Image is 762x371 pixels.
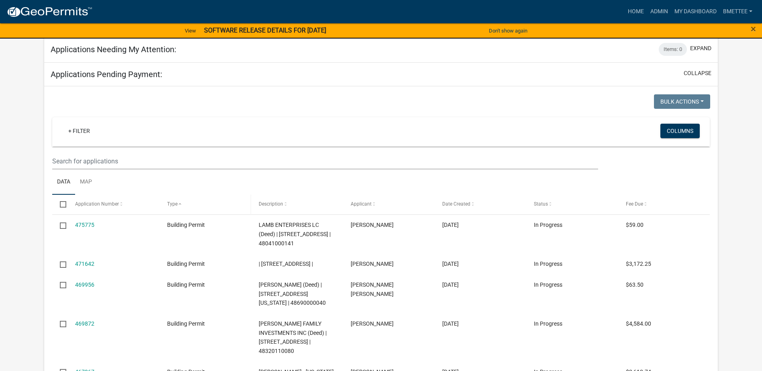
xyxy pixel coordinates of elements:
[671,4,720,19] a: My Dashboard
[626,261,651,267] span: $3,172.25
[647,4,671,19] a: Admin
[626,320,651,327] span: $4,584.00
[534,281,562,288] span: In Progress
[343,195,434,214] datatable-header-cell: Applicant
[75,201,119,207] span: Application Number
[167,281,205,288] span: Building Permit
[259,201,283,207] span: Description
[534,320,562,327] span: In Progress
[659,43,687,56] div: Items: 0
[52,195,67,214] datatable-header-cell: Select
[167,261,205,267] span: Building Permit
[442,201,470,207] span: Date Created
[720,4,756,19] a: bmettee
[526,195,618,214] datatable-header-cell: Status
[259,222,331,247] span: LAMB ENTERPRISES LC (Deed) | 1202 N E ST | 48041000141
[534,222,562,228] span: In Progress
[442,281,459,288] span: 08/27/2025
[486,24,531,37] button: Don't show again
[690,44,711,53] button: expand
[442,261,459,267] span: 08/31/2025
[204,26,326,34] strong: SOFTWARE RELEASE DETAILS FOR [DATE]
[751,24,756,34] button: Close
[167,320,205,327] span: Building Permit
[351,281,394,297] span: Annebelle Jo Kennedy
[626,222,644,228] span: $59.00
[442,320,459,327] span: 08/27/2025
[684,69,711,77] button: collapse
[75,169,97,195] a: Map
[52,153,598,169] input: Search for applications
[442,222,459,228] span: 09/09/2025
[534,261,562,267] span: In Progress
[62,124,96,138] a: + Filter
[251,195,343,214] datatable-header-cell: Description
[75,281,94,288] a: 469956
[534,201,548,207] span: Status
[435,195,526,214] datatable-header-cell: Date Created
[626,201,643,207] span: Fee Due
[259,261,313,267] span: | 2307 N 7th Street |
[751,23,756,35] span: ×
[75,320,94,327] a: 469872
[625,4,647,19] a: Home
[660,124,700,138] button: Columns
[351,222,394,228] span: brad lamb
[167,201,178,207] span: Type
[259,281,326,306] span: GEELAN, MICHAEL (Deed) | 911 E IOWA AVE | 48690000040
[351,201,372,207] span: Applicant
[52,169,75,195] a: Data
[182,24,199,37] a: View
[618,195,709,214] datatable-header-cell: Fee Due
[75,222,94,228] a: 475775
[67,195,159,214] datatable-header-cell: Application Number
[75,261,94,267] a: 471642
[51,45,176,54] h5: Applications Needing My Attention:
[259,320,327,354] span: DOWNING FAMILY INVESTMENTS INC (Deed) | 1606 N G ST | 48320110080
[159,195,251,214] datatable-header-cell: Type
[351,320,394,327] span: Jake Happe
[654,94,710,109] button: Bulk Actions
[51,69,162,79] h5: Applications Pending Payment:
[626,281,644,288] span: $63.50
[167,222,205,228] span: Building Permit
[351,261,394,267] span: Phil Steger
